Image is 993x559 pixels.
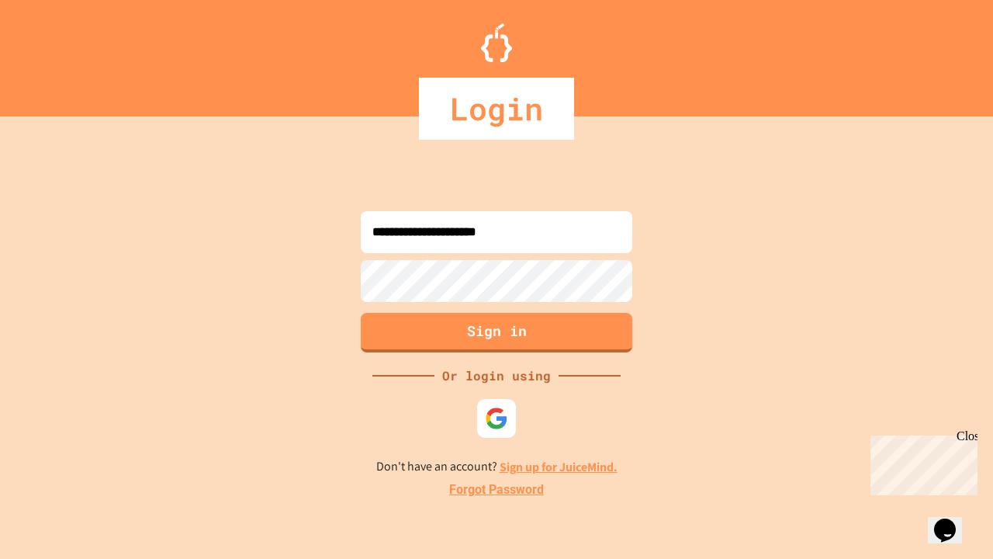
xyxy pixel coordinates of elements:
button: Sign in [361,313,632,352]
iframe: chat widget [928,497,977,543]
div: Login [419,78,574,140]
p: Don't have an account? [376,457,618,477]
div: Chat with us now!Close [6,6,107,99]
div: Or login using [434,366,559,385]
a: Sign up for JuiceMind. [500,459,618,475]
img: google-icon.svg [485,407,508,430]
iframe: chat widget [864,429,977,495]
a: Forgot Password [449,481,544,499]
img: Logo.svg [481,23,512,62]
